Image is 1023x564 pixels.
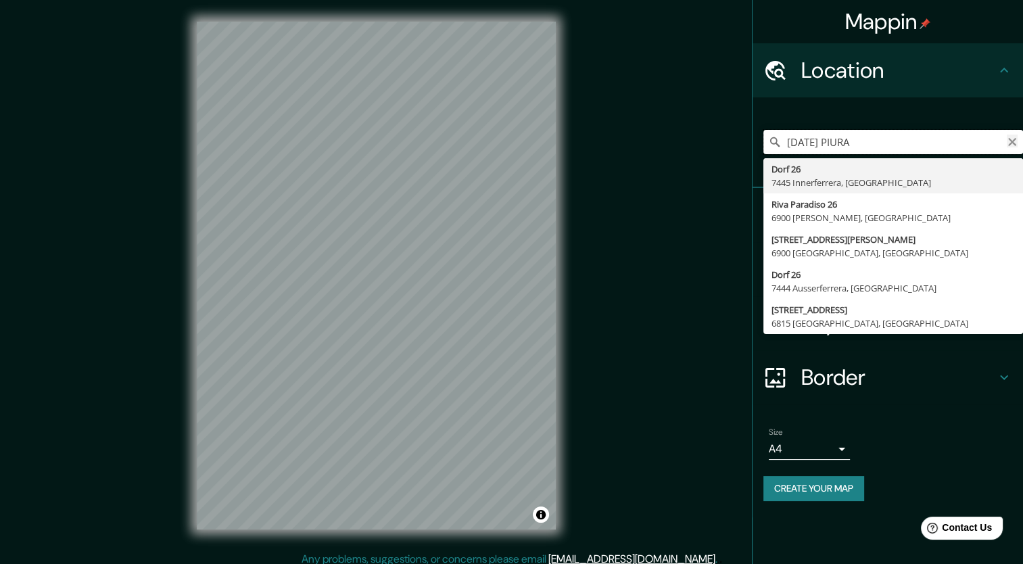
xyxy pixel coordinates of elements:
button: Clear [1007,135,1018,147]
div: Style [753,242,1023,296]
div: 6815 [GEOGRAPHIC_DATA], [GEOGRAPHIC_DATA] [771,316,1015,330]
div: 7445 Innerferrera, [GEOGRAPHIC_DATA] [771,176,1015,189]
div: 6900 [PERSON_NAME], [GEOGRAPHIC_DATA] [771,211,1015,225]
iframe: Help widget launcher [903,511,1008,549]
div: Location [753,43,1023,97]
label: Size [769,427,783,438]
button: Toggle attribution [533,507,549,523]
div: [STREET_ADDRESS] [771,303,1015,316]
div: 7444 Ausserferrera, [GEOGRAPHIC_DATA] [771,281,1015,295]
input: Pick your city or area [763,130,1023,154]
button: Create your map [763,476,864,501]
div: A4 [769,438,850,460]
canvas: Map [197,22,556,530]
div: Riva Paradiso 26 [771,197,1015,211]
img: pin-icon.png [920,18,930,29]
div: Layout [753,296,1023,350]
div: Pins [753,188,1023,242]
h4: Location [801,57,996,84]
h4: Mappin [845,8,931,35]
h4: Border [801,364,996,391]
div: 6900 [GEOGRAPHIC_DATA], [GEOGRAPHIC_DATA] [771,246,1015,260]
h4: Layout [801,310,996,337]
div: [STREET_ADDRESS][PERSON_NAME] [771,233,1015,246]
div: Border [753,350,1023,404]
div: Dorf 26 [771,268,1015,281]
div: Dorf 26 [771,162,1015,176]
